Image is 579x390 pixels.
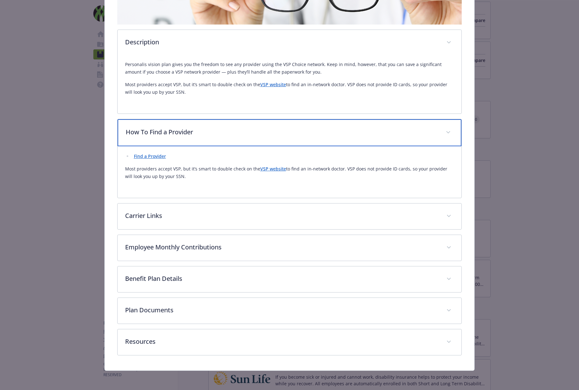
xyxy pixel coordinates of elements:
div: How To Find a Provider [118,119,462,146]
p: Benefit Plan Details [125,274,439,283]
a: Find a Provider [134,153,166,159]
div: Employee Monthly Contributions [118,235,462,261]
div: Description [118,56,462,114]
div: Carrier Links [118,203,462,229]
p: Personalis vision plan gives you the freedom to see any provider using the VSP Choice network. Ke... [125,61,454,76]
p: Plan Documents [125,305,439,315]
p: How To Find a Provider [126,127,438,137]
div: Resources [118,329,462,355]
div: Description [118,30,462,56]
p: Most providers accept VSP, but it’s smart to double check on the to find an in-network doctor. VS... [125,165,454,180]
p: Resources [125,337,439,346]
p: Description [125,37,439,47]
div: How To Find a Provider [118,146,462,198]
p: Carrier Links [125,211,439,220]
div: Benefit Plan Details [118,266,462,292]
a: VSP website [260,81,286,87]
p: Employee Monthly Contributions [125,242,439,252]
p: Most providers accept VSP, but it’s smart to double check on the to find an in-network doctor. VS... [125,81,454,96]
div: Plan Documents [118,298,462,324]
a: VSP website [260,166,286,172]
